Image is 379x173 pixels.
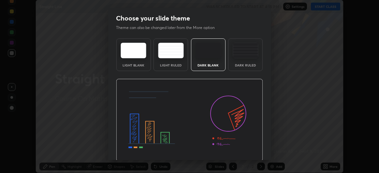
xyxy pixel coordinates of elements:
img: darkRuledTheme.de295e13.svg [233,43,258,58]
img: darkThemeBanner.d06ce4a2.svg [116,79,263,162]
div: Light Blank [121,64,147,67]
img: lightTheme.e5ed3b09.svg [121,43,146,58]
div: Dark Blank [195,64,221,67]
div: Dark Ruled [232,64,258,67]
p: Theme can also be changed later from the More option [116,25,222,31]
h2: Choose your slide theme [116,14,190,22]
div: Light Ruled [158,64,184,67]
img: darkTheme.f0cc69e5.svg [195,43,221,58]
img: lightRuledTheme.5fabf969.svg [158,43,184,58]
